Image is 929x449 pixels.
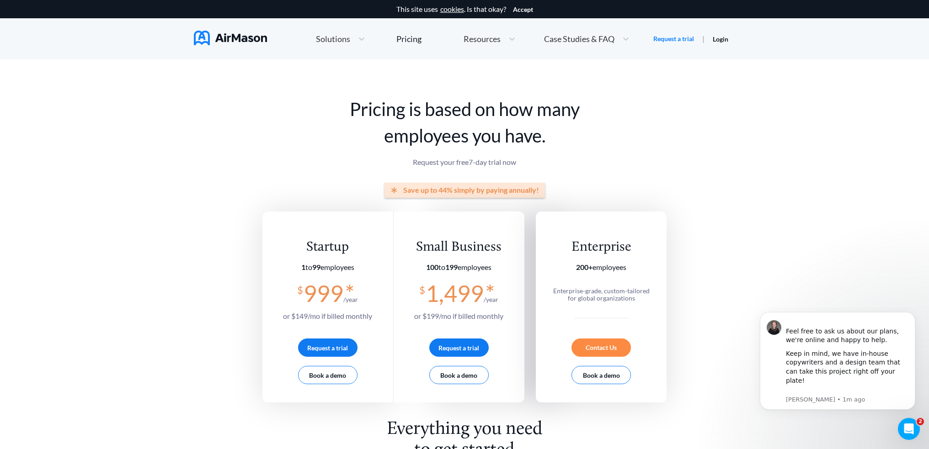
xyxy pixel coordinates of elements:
[262,158,667,166] p: Request your free 7 -day trial now
[426,263,438,271] b: 100
[414,239,503,256] div: Small Business
[898,418,920,440] iframe: Intercom live chat
[403,186,539,194] span: Save up to 44% simply by paying annually!
[464,35,501,43] span: Resources
[312,263,320,271] b: 99
[549,263,654,271] section: employees
[429,338,489,357] button: Request a trial
[426,280,484,307] span: 1,499
[713,35,728,43] a: Login
[194,31,267,45] img: AirMason Logo
[283,312,372,320] span: or $ 149 /mo if billed monthly
[298,338,358,357] button: Request a trial
[298,366,358,384] button: Book a demo
[553,287,650,302] span: Enterprise-grade, custom-tailored for global organizations
[571,338,631,357] div: Contact Us
[414,312,503,320] span: or $ 199 /mo if billed monthly
[445,263,458,271] b: 199
[316,35,350,43] span: Solutions
[396,35,422,43] div: Pricing
[426,263,458,271] span: to
[297,280,303,296] span: $
[283,239,372,256] div: Startup
[746,307,929,424] iframe: Intercom notifications message
[429,366,489,384] button: Book a demo
[702,34,705,43] span: |
[653,34,694,43] a: Request a trial
[301,263,305,271] b: 1
[549,239,654,256] div: Enterprise
[419,280,425,296] span: $
[576,263,593,271] b: 200+
[414,263,503,271] section: employees
[396,31,422,47] a: Pricing
[513,6,533,13] button: Accept cookies
[283,263,372,271] section: employees
[440,5,464,13] a: cookies
[301,263,320,271] span: to
[917,418,924,425] span: 2
[544,35,614,43] span: Case Studies & FAQ
[262,96,667,149] h1: Pricing is based on how many employees you have.
[304,280,343,307] span: 999
[571,366,631,384] button: Book a demo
